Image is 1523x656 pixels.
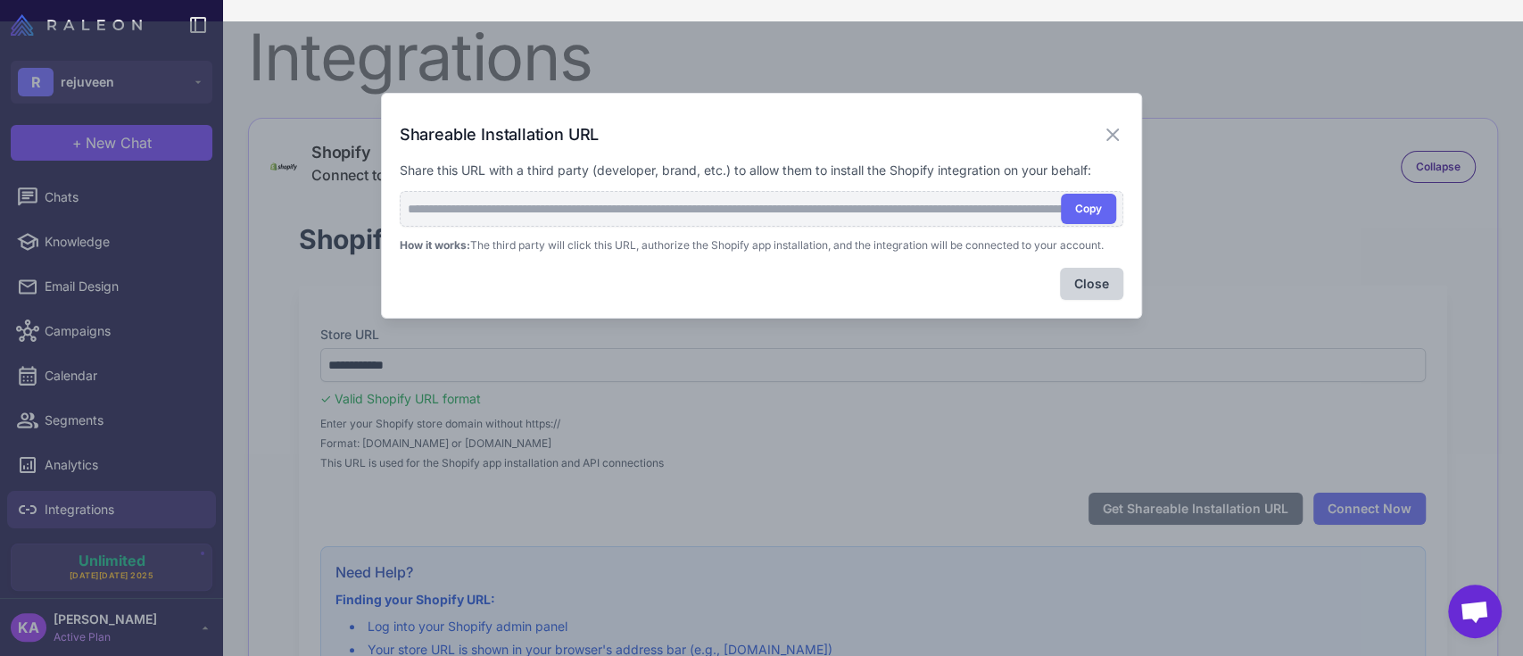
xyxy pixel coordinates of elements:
a: Raleon Logo [11,14,149,36]
img: Raleon Logo [11,14,142,36]
div: Open chat [1448,585,1502,638]
button: Close [1060,268,1123,300]
h3: Shareable Installation URL [400,122,599,146]
p: Share this URL with a third party (developer, brand, etc.) to allow them to install the Shopify i... [400,161,1124,180]
p: The third party will click this URL, authorize the Shopify app installation, and the integration ... [400,237,1124,253]
button: Copy [1061,194,1116,224]
strong: How it works: [400,238,470,252]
